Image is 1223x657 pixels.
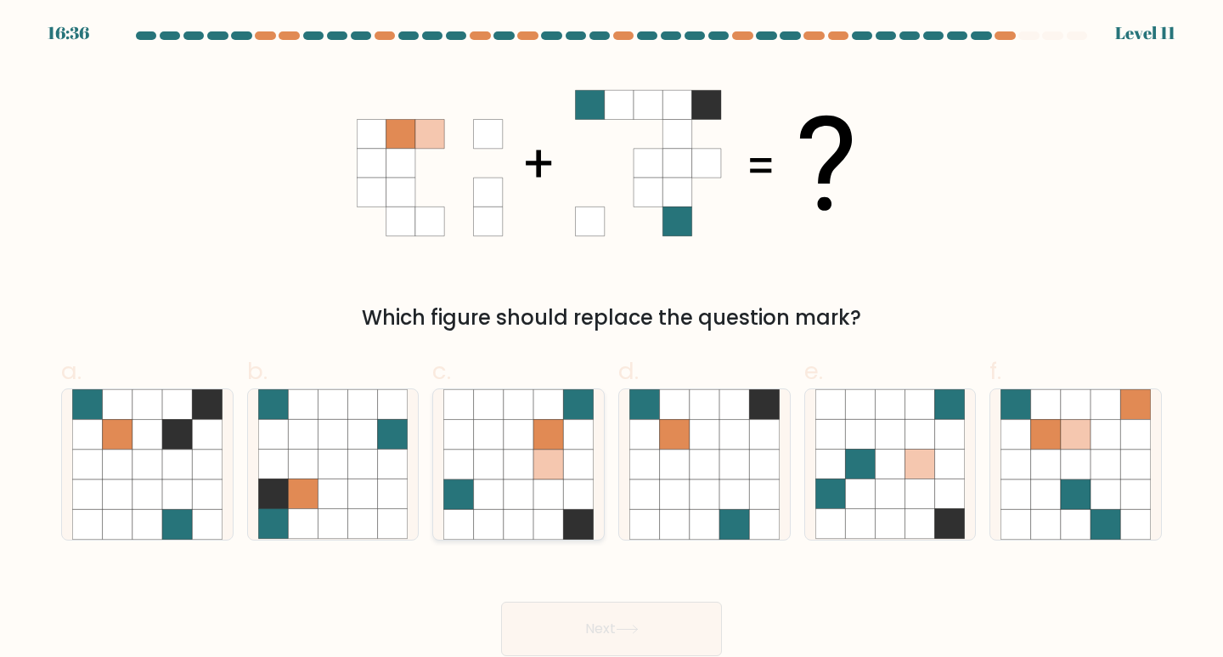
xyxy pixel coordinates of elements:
[432,354,451,388] span: c.
[1115,20,1175,46] div: Level 11
[804,354,823,388] span: e.
[61,354,82,388] span: a.
[48,20,89,46] div: 16:36
[989,354,1001,388] span: f.
[618,354,639,388] span: d.
[71,303,1152,333] div: Which figure should replace the question mark?
[501,602,722,656] button: Next
[247,354,268,388] span: b.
